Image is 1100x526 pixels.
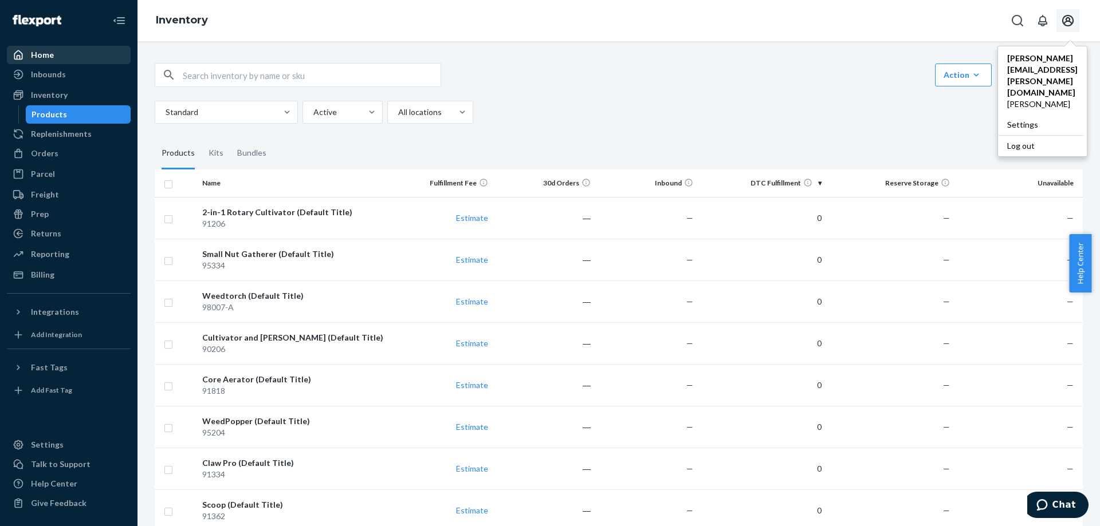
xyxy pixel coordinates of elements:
[7,266,131,284] a: Billing
[7,245,131,263] a: Reporting
[1067,422,1074,432] span: —
[312,106,313,118] input: Active
[1007,98,1078,110] span: [PERSON_NAME]
[954,169,1083,197] th: Unavailable
[7,165,131,183] a: Parcel
[998,135,1084,156] button: Log out
[595,169,698,197] th: Inbound
[7,358,131,377] button: Fast Tags
[7,474,131,493] a: Help Center
[1056,9,1079,32] button: Open account menu
[7,381,131,400] a: Add Fast Tag
[31,168,55,180] div: Parcel
[686,464,693,473] span: —
[686,380,693,390] span: —
[202,302,386,313] div: 98007-A
[7,144,131,163] a: Orders
[1006,9,1029,32] button: Open Search Box
[7,65,131,84] a: Inbounds
[202,469,386,480] div: 91334
[7,86,131,104] a: Inventory
[7,125,131,143] a: Replenishments
[456,422,488,432] a: Estimate
[31,148,58,159] div: Orders
[698,406,826,448] td: 0
[7,46,131,64] a: Home
[1067,338,1074,348] span: —
[108,9,131,32] button: Close Navigation
[31,385,72,395] div: Add Fast Tag
[202,260,386,271] div: 95334
[1069,234,1091,292] button: Help Center
[7,494,131,512] button: Give Feedback
[944,69,983,81] div: Action
[31,49,54,61] div: Home
[698,169,826,197] th: DTC Fulfillment
[202,218,386,230] div: 91206
[493,364,595,406] td: ―
[1067,464,1074,473] span: —
[202,427,386,438] div: 95204
[1027,492,1089,520] iframe: Opens a widget where you can chat to one of our agents
[698,448,826,489] td: 0
[998,114,1087,135] a: Settings
[202,332,386,343] div: Cultivator and [PERSON_NAME] (Default Title)
[943,422,950,432] span: —
[31,189,59,200] div: Freight
[493,197,595,239] td: ―
[31,458,91,470] div: Talk to Support
[156,14,208,26] a: Inventory
[31,208,49,220] div: Prep
[686,422,693,432] span: —
[686,338,693,348] span: —
[183,64,441,86] input: Search inventory by name or sku
[7,303,131,321] button: Integrations
[493,322,595,364] td: ―
[31,89,68,101] div: Inventory
[7,205,131,223] a: Prep
[1031,9,1054,32] button: Open notifications
[32,109,67,120] div: Products
[202,457,386,469] div: Claw Pro (Default Title)
[7,436,131,454] a: Settings
[1067,255,1074,264] span: —
[31,330,82,339] div: Add Integration
[698,322,826,364] td: 0
[686,296,693,306] span: —
[202,343,386,355] div: 90206
[202,511,386,522] div: 91362
[686,255,693,264] span: —
[1067,296,1074,306] span: —
[698,364,826,406] td: 0
[698,239,826,280] td: 0
[456,338,488,348] a: Estimate
[31,306,79,318] div: Integrations
[237,137,266,169] div: Bundles
[26,105,131,124] a: Products
[397,106,398,118] input: All locations
[456,213,488,223] a: Estimate
[943,213,950,223] span: —
[1067,213,1074,223] span: —
[202,416,386,427] div: WeedPopper (Default Title)
[456,296,488,306] a: Estimate
[1067,380,1074,390] span: —
[7,455,131,473] button: Talk to Support
[1007,53,1078,98] span: [PERSON_NAME][EMAIL_ADDRESS][PERSON_NAME][DOMAIN_NAME]
[935,64,992,86] button: Action
[686,505,693,515] span: —
[13,15,61,26] img: Flexport logo
[943,255,950,264] span: —
[31,439,64,450] div: Settings
[209,137,223,169] div: Kits
[162,137,195,169] div: Products
[493,239,595,280] td: ―
[686,213,693,223] span: —
[202,374,386,385] div: Core Aerator (Default Title)
[164,106,166,118] input: Standard
[493,448,595,489] td: ―
[198,169,390,197] th: Name
[943,505,950,515] span: —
